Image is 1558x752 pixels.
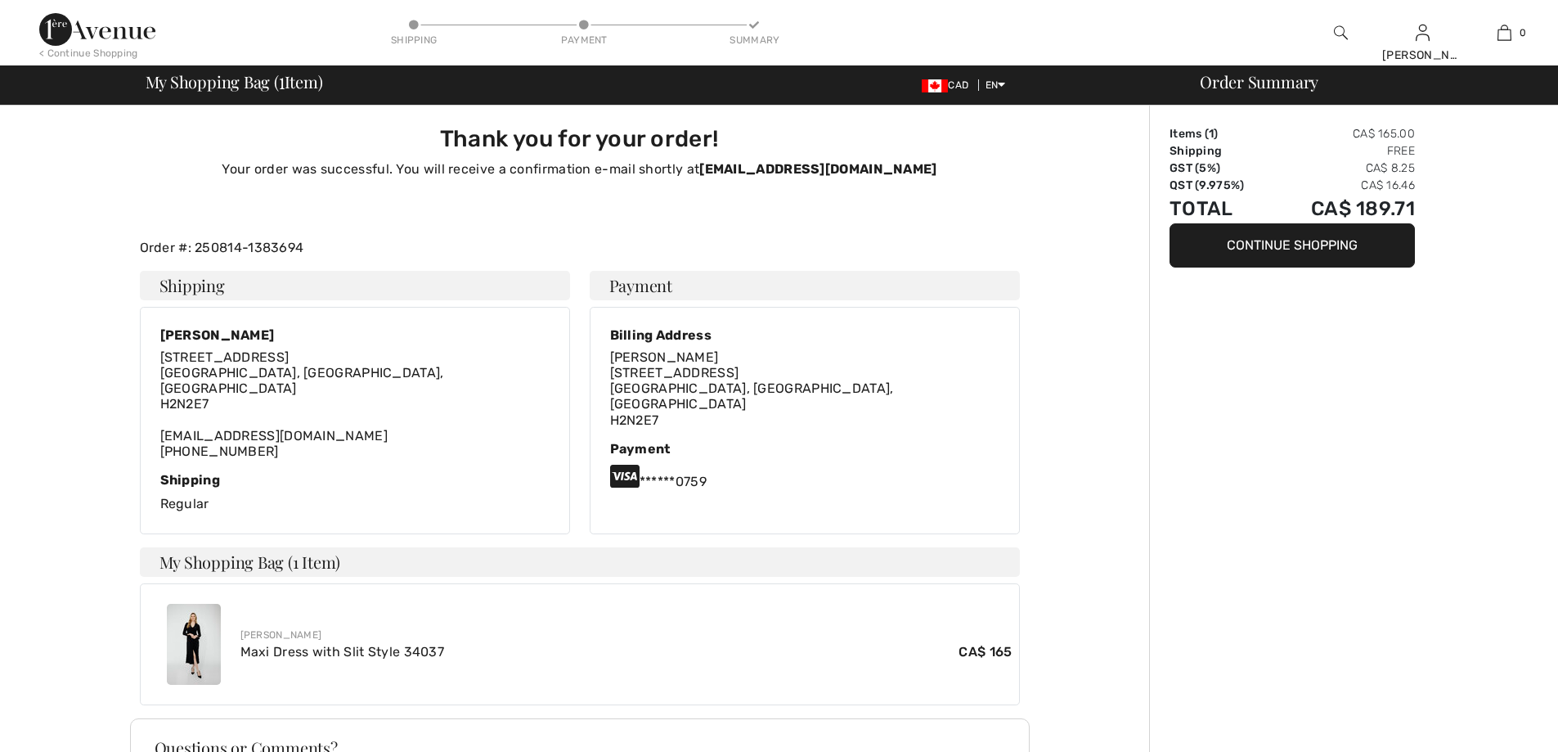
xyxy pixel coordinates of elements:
h3: Thank you for your order! [150,125,1010,153]
div: Billing Address [610,327,999,343]
div: [PERSON_NAME] [240,628,1012,642]
div: Summary [730,33,779,47]
div: < Continue Shopping [39,46,138,61]
td: GST (5%) [1170,160,1273,177]
img: My Bag [1497,23,1511,43]
div: Order Summary [1180,74,1548,90]
h4: Shipping [140,271,570,300]
td: Free [1273,142,1415,160]
div: [EMAIL_ADDRESS][DOMAIN_NAME] [PHONE_NUMBER] [160,349,550,459]
button: Continue Shopping [1170,223,1415,268]
span: [STREET_ADDRESS] [GEOGRAPHIC_DATA], [GEOGRAPHIC_DATA], [GEOGRAPHIC_DATA] H2N2E7 [160,349,444,412]
p: Your order was successful. You will receive a confirmation e-mail shortly at [150,160,1010,179]
span: EN [986,79,1006,91]
div: Order #: 250814-1383694 [130,238,1030,258]
td: CA$ 189.71 [1273,194,1415,223]
div: [PERSON_NAME] [160,327,550,343]
div: Shipping [160,472,550,488]
img: 1ère Avenue [39,13,155,46]
td: CA$ 165.00 [1273,125,1415,142]
a: 0 [1464,23,1544,43]
a: Maxi Dress with Slit Style 34037 [240,644,445,660]
img: Canadian Dollar [922,79,948,92]
img: search the website [1334,23,1348,43]
span: 1 [1209,127,1214,141]
strong: [EMAIL_ADDRESS][DOMAIN_NAME] [699,161,936,177]
h4: My Shopping Bag (1 Item) [140,547,1020,577]
div: [PERSON_NAME] [1382,47,1462,64]
h4: Payment [590,271,1020,300]
span: 1 [279,70,285,91]
td: CA$ 16.46 [1273,177,1415,194]
td: Total [1170,194,1273,223]
td: QST (9.975%) [1170,177,1273,194]
span: CAD [922,79,975,91]
div: Regular [160,472,550,514]
div: Payment [610,441,999,457]
div: Payment [559,33,608,47]
td: Items ( ) [1170,125,1273,142]
td: Shipping [1170,142,1273,160]
span: [PERSON_NAME] [610,349,719,365]
div: Shipping [389,33,438,47]
img: My Info [1416,23,1430,43]
a: Sign In [1416,25,1430,40]
span: My Shopping Bag ( Item) [146,74,323,90]
img: Maxi Dress with Slit Style 34037 [167,604,221,685]
span: 0 [1520,25,1526,40]
span: CA$ 165 [959,642,1012,662]
td: CA$ 8.25 [1273,160,1415,177]
span: [STREET_ADDRESS] [GEOGRAPHIC_DATA], [GEOGRAPHIC_DATA], [GEOGRAPHIC_DATA] H2N2E7 [610,365,894,428]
